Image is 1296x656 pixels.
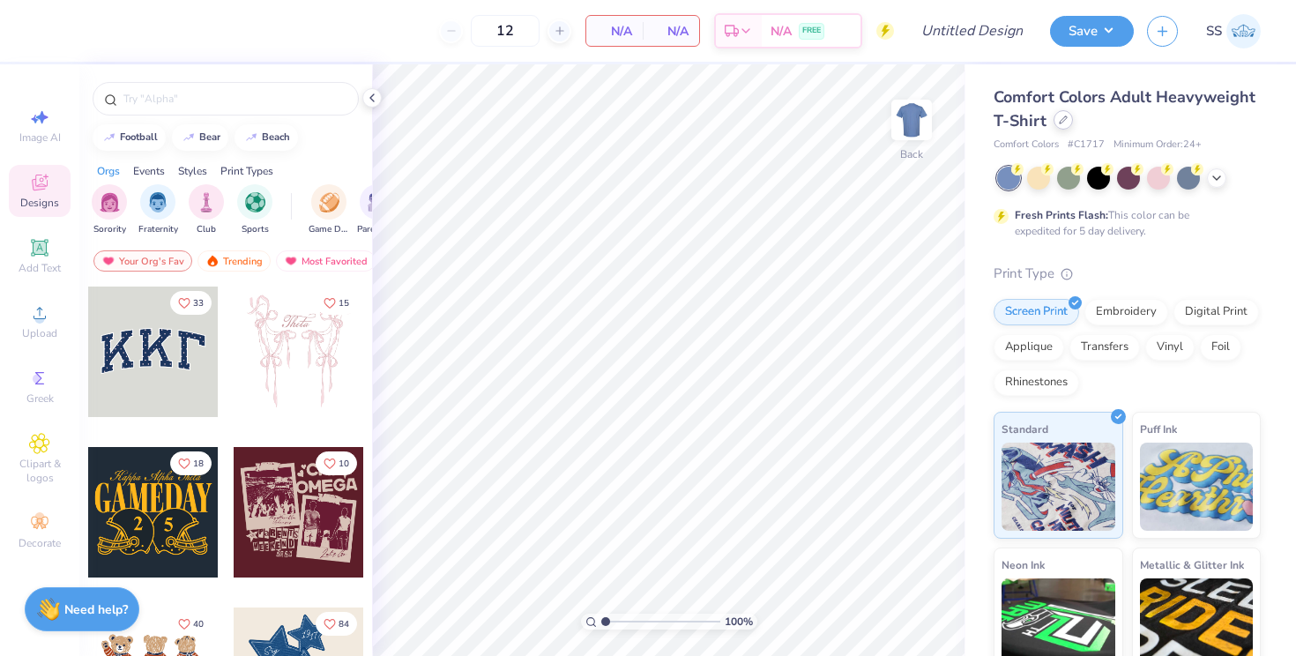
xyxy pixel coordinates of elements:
span: SS [1206,21,1222,41]
div: Vinyl [1145,334,1195,361]
span: 84 [339,620,349,629]
img: Puff Ink [1140,443,1254,531]
span: Fraternity [138,223,178,236]
input: – – [471,15,540,47]
span: 40 [193,620,204,629]
button: Like [170,451,212,475]
span: N/A [653,22,689,41]
span: Comfort Colors [994,138,1059,153]
span: Game Day [309,223,349,236]
img: Sports Image [245,192,265,212]
span: N/A [771,22,792,41]
span: 10 [339,459,349,468]
div: Digital Print [1173,299,1259,325]
div: Embroidery [1084,299,1168,325]
span: Neon Ink [1002,555,1045,574]
button: Like [316,612,357,636]
strong: Fresh Prints Flash: [1015,208,1108,222]
div: Styles [178,163,207,179]
img: Standard [1002,443,1115,531]
img: most_fav.gif [101,255,115,267]
div: filter for Fraternity [138,184,178,236]
div: Most Favorited [276,250,376,272]
span: Add Text [19,261,61,275]
button: bear [172,124,228,151]
span: Puff Ink [1140,420,1177,438]
div: Orgs [97,163,120,179]
span: 15 [339,299,349,308]
button: Save [1050,16,1134,47]
div: Events [133,163,165,179]
img: trend_line.gif [102,132,116,143]
div: filter for Sorority [92,184,127,236]
div: Applique [994,334,1064,361]
img: trend_line.gif [182,132,196,143]
span: Sorority [93,223,126,236]
button: Like [170,291,212,315]
div: Screen Print [994,299,1079,325]
strong: Need help? [64,601,128,618]
img: Scott Skora [1226,14,1261,48]
button: filter button [237,184,272,236]
img: Parent's Weekend Image [368,192,388,212]
span: FREE [802,25,821,37]
div: beach [262,132,290,142]
div: filter for Club [189,184,224,236]
span: Minimum Order: 24 + [1114,138,1202,153]
span: N/A [597,22,632,41]
div: Print Type [994,264,1261,284]
div: Transfers [1069,334,1140,361]
div: football [120,132,158,142]
span: Sports [242,223,269,236]
div: Trending [197,250,271,272]
img: trending.gif [205,255,220,267]
button: filter button [309,184,349,236]
button: Like [316,451,357,475]
input: Untitled Design [907,13,1037,48]
span: 18 [193,459,204,468]
div: filter for Game Day [309,184,349,236]
span: Club [197,223,216,236]
img: Sorority Image [100,192,120,212]
span: Comfort Colors Adult Heavyweight T-Shirt [994,86,1255,131]
div: filter for Sports [237,184,272,236]
div: Foil [1200,334,1241,361]
span: 100 % [725,614,753,630]
span: Designs [20,196,59,210]
div: bear [199,132,220,142]
div: Back [900,146,923,162]
span: Parent's Weekend [357,223,398,236]
button: beach [235,124,298,151]
img: Game Day Image [319,192,339,212]
img: trend_line.gif [244,132,258,143]
div: Your Org's Fav [93,250,192,272]
div: This color can be expedited for 5 day delivery. [1015,207,1232,239]
span: # C1717 [1068,138,1105,153]
button: filter button [138,184,178,236]
div: Rhinestones [994,369,1079,396]
button: Like [170,612,212,636]
span: Clipart & logos [9,457,71,485]
span: Upload [22,326,57,340]
img: Club Image [197,192,216,212]
div: filter for Parent's Weekend [357,184,398,236]
button: football [93,124,166,151]
div: Print Types [220,163,273,179]
span: 33 [193,299,204,308]
span: Greek [26,391,54,406]
button: filter button [92,184,127,236]
img: Fraternity Image [148,192,168,212]
button: Like [316,291,357,315]
span: Decorate [19,536,61,550]
span: Metallic & Glitter Ink [1140,555,1244,574]
img: most_fav.gif [284,255,298,267]
button: filter button [189,184,224,236]
img: Back [894,102,929,138]
span: Standard [1002,420,1048,438]
span: Image AI [19,130,61,145]
button: filter button [357,184,398,236]
a: SS [1206,14,1261,48]
input: Try "Alpha" [122,90,347,108]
